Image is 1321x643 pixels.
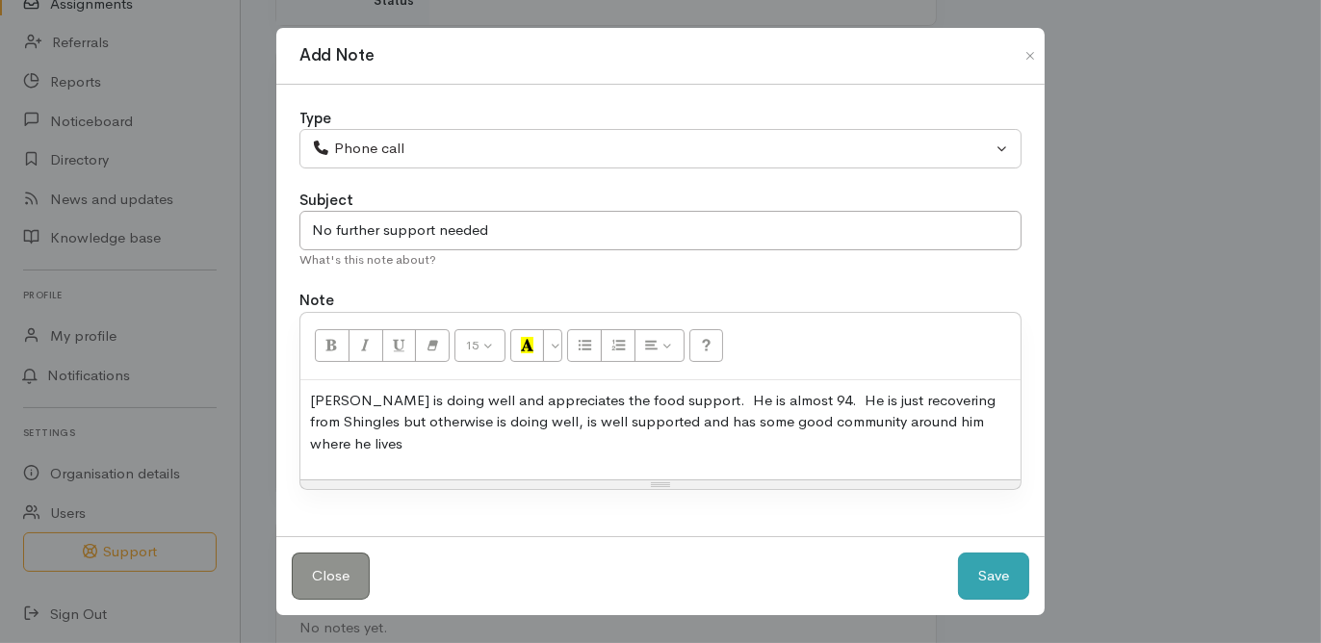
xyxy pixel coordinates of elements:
div: What's this note about? [299,250,1022,270]
button: Italic (CTRL+I) [349,329,383,362]
button: Font Size [454,329,505,362]
div: Phone call [312,138,992,160]
button: Unordered list (CTRL+SHIFT+NUM7) [567,329,602,362]
button: Remove Font Style (CTRL+\) [415,329,450,362]
button: Recent Color [510,329,545,362]
label: Type [299,108,331,130]
button: Close [292,553,370,600]
button: Ordered list (CTRL+SHIFT+NUM8) [601,329,635,362]
button: More Color [543,329,562,362]
p: [PERSON_NAME] is doing well and appreciates the food support. He is almost 94. He is just recover... [310,390,1011,455]
label: Subject [299,190,353,212]
span: 15 [466,337,479,353]
button: Close [1015,44,1046,67]
label: Note [299,290,334,312]
button: Phone call [299,129,1022,168]
button: Save [958,553,1029,600]
button: Help [689,329,724,362]
button: Paragraph [635,329,685,362]
button: Bold (CTRL+B) [315,329,350,362]
div: Resize [300,480,1021,489]
button: Underline (CTRL+U) [382,329,417,362]
h1: Add Note [299,43,374,68]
